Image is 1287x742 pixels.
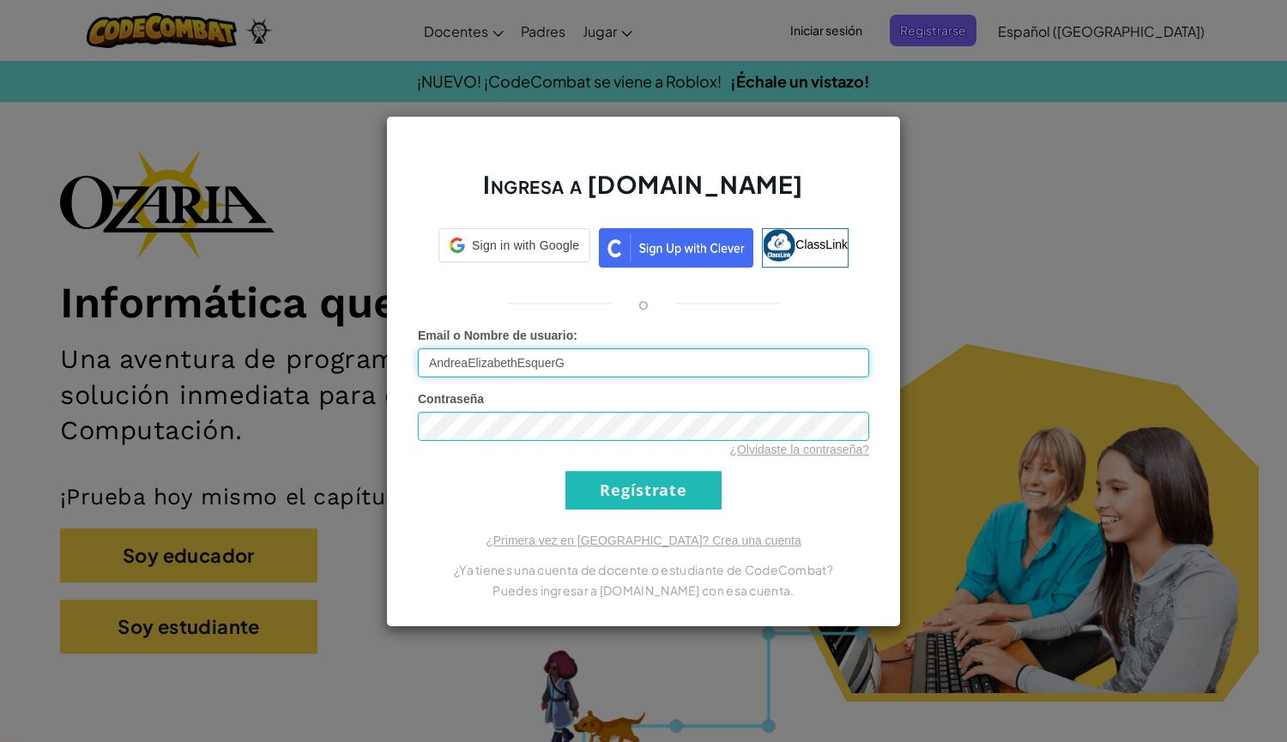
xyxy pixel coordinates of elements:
[418,327,577,344] label: :
[418,329,573,342] span: Email o Nombre de usuario
[763,229,795,262] img: classlink-logo-small.png
[418,168,869,218] h2: Ingresa a [DOMAIN_NAME]
[418,580,869,600] p: Puedes ingresar a [DOMAIN_NAME] con esa cuenta.
[486,534,801,547] a: ¿Primera vez en [GEOGRAPHIC_DATA]? Crea una cuenta
[418,392,484,406] span: Contraseña
[599,228,753,268] img: clever_sso_button@2x.png
[638,293,649,314] p: o
[565,471,722,510] input: Regístrate
[438,228,590,262] div: Sign in with Google
[438,228,590,268] a: Sign in with Google
[418,559,869,580] p: ¿Ya tienes una cuenta de docente o estudiante de CodeCombat?
[729,443,869,456] a: ¿Olvidaste la contraseña?
[472,237,579,254] span: Sign in with Google
[795,237,848,250] span: ClassLink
